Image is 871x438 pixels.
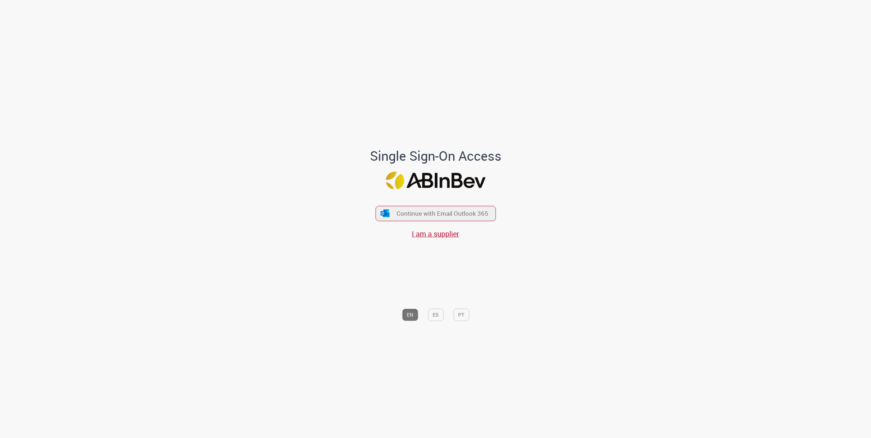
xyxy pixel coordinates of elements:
[380,210,390,217] img: ícone Azure/Microsoft 360
[402,309,418,321] button: EN
[397,210,488,218] span: Continue with Email Outlook 365
[412,229,459,239] a: I am a supplier
[386,172,485,189] img: Logo ABInBev
[428,309,444,321] button: ES
[453,309,469,321] button: PT
[375,206,496,221] button: ícone Azure/Microsoft 360 Continue with Email Outlook 365
[335,149,537,163] h1: Single Sign-On Access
